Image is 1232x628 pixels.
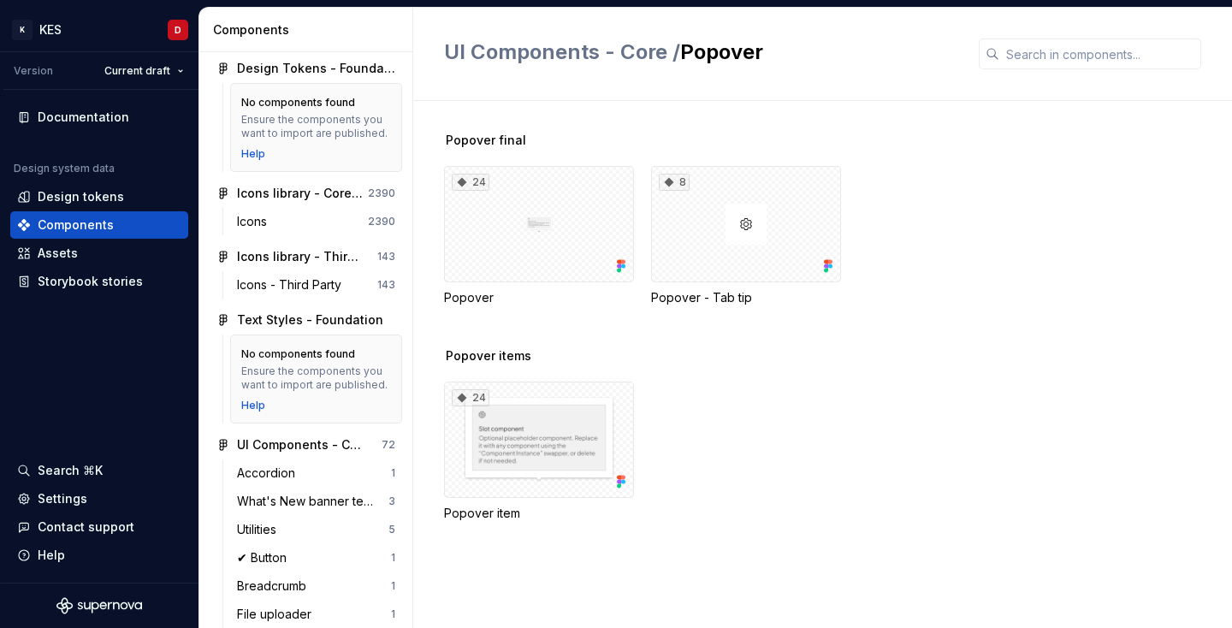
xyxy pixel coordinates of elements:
div: Search ⌘K [38,462,103,479]
div: UI Components - Core [237,436,364,453]
span: Popover items [446,347,531,364]
div: Storybook stories [38,273,143,290]
a: File uploader1 [230,601,402,628]
a: Settings [10,485,188,512]
a: Icons2390 [230,208,402,235]
a: Documentation [10,104,188,131]
div: Design tokens [38,188,124,205]
a: Accordion1 [230,459,402,487]
div: 1 [391,607,395,621]
div: What's New banner template [237,493,388,510]
div: Icons - Third Party [237,276,348,293]
div: No components found [241,347,355,361]
button: Current draft [97,59,192,83]
a: Storybook stories [10,268,188,295]
span: UI Components - Core / [444,39,680,64]
div: 8 [659,174,690,191]
a: UI Components - Core72 [210,431,402,459]
div: File uploader [237,606,318,623]
div: 5 [388,523,395,536]
div: Popover [444,289,634,306]
div: 24 [452,389,489,406]
div: 2390 [368,187,395,200]
div: 1 [391,466,395,480]
a: Design Tokens - Foundation [210,55,402,82]
div: KES [39,21,62,39]
div: 3 [388,495,395,508]
div: No components found [241,96,355,110]
div: Icons library - Core Icons [237,185,364,202]
input: Search in components... [999,39,1201,69]
div: 24Popover [444,166,634,306]
div: 1 [391,579,395,593]
h2: Popover [444,39,958,66]
div: 8Popover - Tab tip [651,166,841,306]
a: Help [241,399,265,412]
div: Components [38,216,114,234]
span: Popover final [446,132,526,149]
a: Design tokens [10,183,188,210]
div: Ensure the components you want to import are published. [241,113,391,140]
a: Assets [10,240,188,267]
div: Contact support [38,518,134,536]
div: Documentation [38,109,129,126]
a: What's New banner template3 [230,488,402,515]
div: Help [38,547,65,564]
a: Help [241,147,265,161]
div: Accordion [237,465,302,482]
div: 2390 [368,215,395,228]
div: Version [14,64,53,78]
a: Icons - Third Party143 [230,271,402,299]
span: Current draft [104,64,170,78]
div: Icons [237,213,274,230]
div: K [12,20,33,40]
div: ✔ Button [237,549,293,566]
a: Components [10,211,188,239]
div: 143 [377,250,395,264]
a: Icons library - Third Party Icons143 [210,243,402,270]
div: 24 [452,174,489,191]
div: Popover item [444,505,634,522]
a: Breadcrumb1 [230,572,402,600]
div: 72 [382,438,395,452]
div: Settings [38,490,87,507]
button: Search ⌘K [10,457,188,484]
div: Breadcrumb [237,578,313,595]
a: Icons library - Core Icons2390 [210,180,402,207]
a: Text Styles - Foundation [210,306,402,334]
button: Contact support [10,513,188,541]
div: Assets [38,245,78,262]
div: D [175,23,181,37]
div: Design Tokens - Foundation [237,60,395,77]
div: Components [213,21,406,39]
div: Ensure the components you want to import are published. [241,364,391,392]
button: Help [10,542,188,569]
svg: Supernova Logo [56,597,142,614]
div: Design system data [14,162,115,175]
div: 143 [377,278,395,292]
div: Popover - Tab tip [651,289,841,306]
div: Utilities [237,521,283,538]
button: KKESD [3,11,195,48]
div: Text Styles - Foundation [237,311,383,329]
a: ✔ Button1 [230,544,402,572]
div: 24Popover item [444,382,634,522]
a: Utilities5 [230,516,402,543]
div: 1 [391,551,395,565]
div: Icons library - Third Party Icons [237,248,364,265]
